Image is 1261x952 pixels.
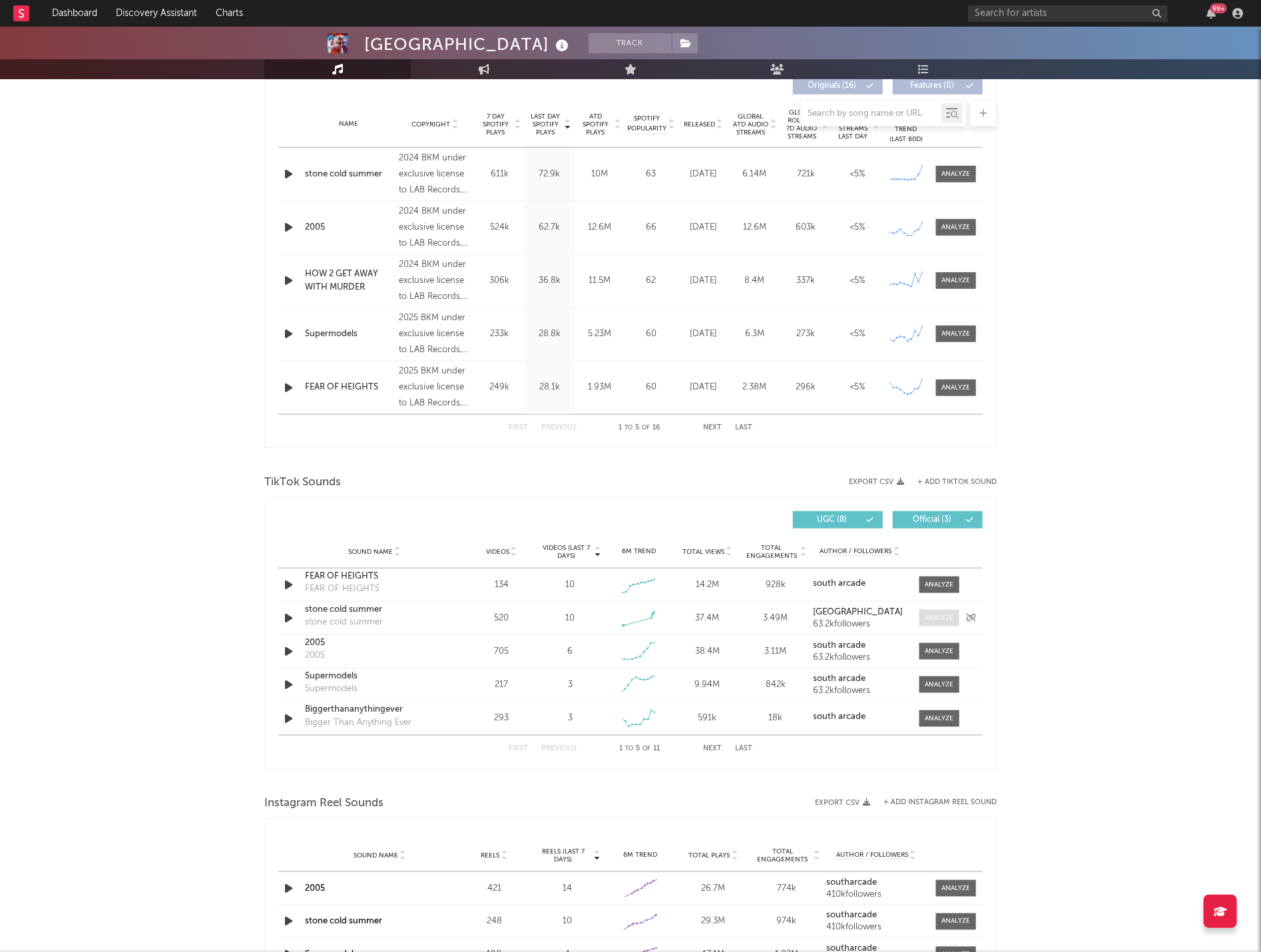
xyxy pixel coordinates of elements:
div: 296k [784,381,828,394]
a: FEAR OF HEIGHTS [305,570,444,583]
a: [GEOGRAPHIC_DATA] [814,608,906,617]
button: Previous [541,745,577,752]
div: 705 [471,645,533,658]
span: Reels (last 7 days) [534,847,593,863]
a: south arcade [814,641,906,650]
a: Supermodels [305,670,444,683]
button: Official(3) [893,511,983,529]
button: Last [735,424,752,431]
span: Sound Name [348,548,393,556]
span: Originals ( 16 ) [802,82,863,90]
div: 928k [745,579,807,592]
span: Videos (last 7 days) [539,544,593,560]
strong: southarcade [826,911,877,920]
div: 520 [471,612,533,625]
div: 1 5 16 [603,420,676,436]
a: south arcade [814,579,906,589]
button: Export CSV [815,799,870,807]
div: FEAR OF HEIGHTS [305,381,392,394]
div: 12.6M [732,221,777,234]
span: Total Plays [689,851,730,859]
button: First [509,745,528,752]
button: Next [703,424,722,431]
span: Videos [486,548,509,556]
button: 99+ [1206,8,1216,19]
div: 293 [471,712,533,725]
div: 6M Trend [608,547,670,557]
div: <5% [835,221,880,234]
div: 774k [754,882,820,895]
div: 63.2k followers [814,620,906,629]
span: Author / Followers [836,851,908,859]
div: 2025 BKM under exclusive license to LAB Records, Ltd [399,363,471,411]
div: 9.94M [676,678,738,692]
span: Total Engagements [754,847,812,863]
span: to [626,746,634,752]
div: [DATE] [681,381,726,394]
span: Instagram Reel Sounds [264,796,383,812]
button: Track [589,33,672,53]
a: 2005 [305,221,392,234]
span: Official ( 3 ) [901,516,963,524]
input: Search by song name or URL [801,109,941,119]
div: 2024 BKM under exclusive license to LAB Records, Ltd [399,257,471,305]
div: [GEOGRAPHIC_DATA] [364,33,572,55]
span: of [643,746,651,752]
div: 3.11M [745,645,807,658]
div: 28.1k [528,381,571,394]
div: [DATE] [681,168,726,181]
div: <5% [835,328,880,341]
div: 524k [478,221,521,234]
div: <5% [835,381,880,394]
span: UGC ( 8 ) [802,516,863,524]
button: + Add TikTok Sound [904,479,997,486]
div: 62 [628,274,674,288]
span: Total Views [682,548,724,556]
div: [DATE] [681,221,726,234]
button: Features(0) [893,77,983,95]
div: 5.23M [578,328,621,341]
span: TikTok Sounds [264,475,341,491]
div: 10 [565,612,575,625]
div: 38.4M [676,645,738,658]
div: 721k [784,168,828,181]
div: 233k [478,328,521,341]
div: 60 [628,328,674,341]
div: 10 [534,915,601,929]
div: 6.3M [732,328,777,341]
strong: south arcade [814,641,866,650]
div: 1 5 11 [603,741,676,757]
div: 26.7M [680,882,747,895]
a: Biggerthananythingever [305,703,444,716]
div: + Add Instagram Reel Sound [870,799,997,806]
div: 1.93M [578,381,621,394]
div: 29.3M [680,915,747,929]
div: 36.8k [528,274,571,288]
a: southarcade [826,911,926,921]
div: 11.5M [578,274,621,288]
strong: [GEOGRAPHIC_DATA] [814,608,903,616]
a: south arcade [814,674,906,684]
input: Search for artists [968,5,1168,22]
div: 2024 BKM under exclusive license to LAB Records, Ltd [399,204,471,252]
div: 99 + [1210,3,1227,13]
div: 18k [745,712,807,725]
strong: south arcade [814,579,866,588]
span: Features ( 0 ) [901,82,963,90]
div: Bigger Than Anything Ever [305,716,411,730]
div: 842k [745,678,807,692]
button: Next [703,745,722,752]
div: 249k [478,381,521,394]
div: 134 [471,579,533,592]
div: [DATE] [681,274,726,288]
div: 2005 [305,636,444,650]
a: stone cold summer [305,917,382,926]
div: 63.2k followers [814,686,906,696]
div: Supermodels [305,328,392,341]
div: 14 [534,882,601,895]
a: HOW 2 GET AWAY WITH MURDER [305,268,392,294]
div: 3 [568,712,573,725]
